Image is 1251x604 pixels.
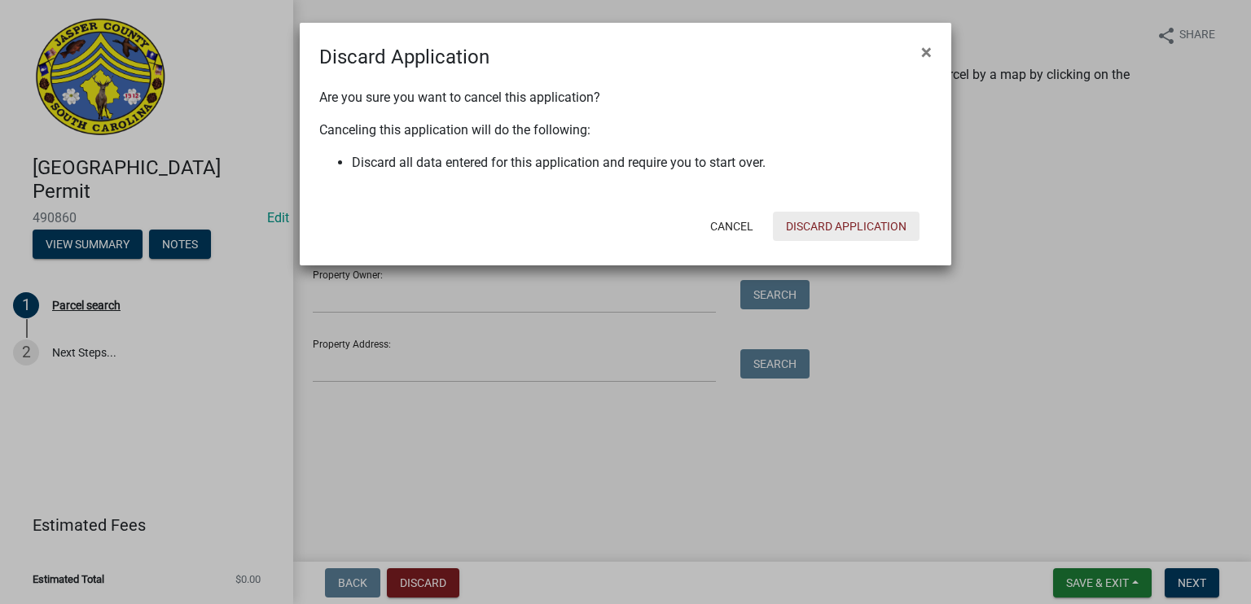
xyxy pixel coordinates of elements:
p: Are you sure you want to cancel this application? [319,88,932,107]
button: Cancel [697,212,766,241]
button: Discard Application [773,212,920,241]
li: Discard all data entered for this application and require you to start over. [352,153,932,173]
p: Canceling this application will do the following: [319,120,932,140]
h4: Discard Application [319,42,489,72]
span: × [921,41,932,63]
button: Close [908,29,945,75]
